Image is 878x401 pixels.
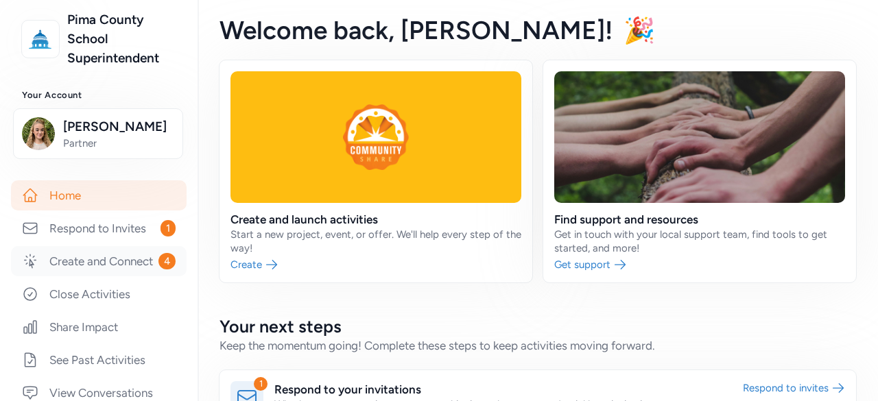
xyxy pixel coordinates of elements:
h3: Your Account [22,90,176,101]
a: Pima County School Superintendent [67,10,176,68]
span: 🎉 [624,15,655,45]
a: See Past Activities [11,345,187,375]
h2: Your next steps [219,315,856,337]
a: Share Impact [11,312,187,342]
div: 1 [254,377,268,391]
a: Home [11,180,187,210]
span: 1 [161,220,176,236]
button: [PERSON_NAME]Partner [13,108,183,159]
a: Respond to Invites1 [11,213,187,243]
span: [PERSON_NAME] [63,117,174,136]
img: logo [25,24,56,54]
span: Welcome back , [PERSON_NAME]! [219,15,613,45]
div: Keep the momentum going! Complete these steps to keep activities moving forward. [219,337,856,354]
span: Partner [63,136,174,150]
a: Create and Connect4 [11,246,187,276]
a: Close Activities [11,279,187,309]
span: 4 [158,253,176,269]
